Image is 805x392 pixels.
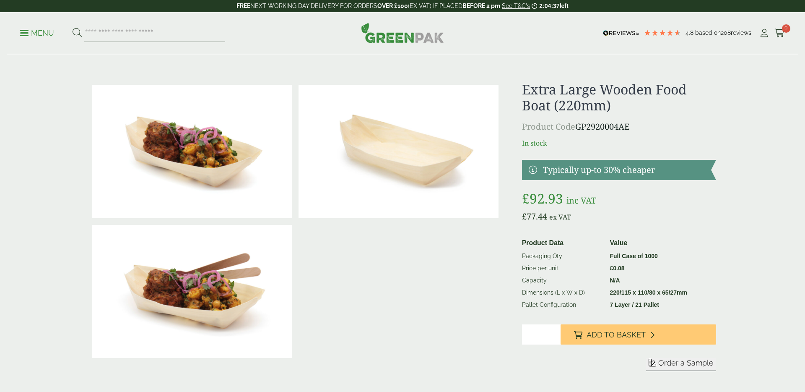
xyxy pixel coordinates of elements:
[236,3,250,9] strong: FREE
[695,29,721,36] span: Based on
[587,330,646,340] span: Add to Basket
[502,3,530,9] a: See T&C's
[519,274,607,287] td: Capacity
[519,299,607,311] td: Pallet Configuration
[522,120,716,133] p: GP2920004AE
[610,301,660,308] strong: 7 Layer / 21 Pallet
[522,81,716,114] h1: Extra Large Wooden Food Boat (220mm)
[566,195,596,206] span: inc VAT
[603,30,639,36] img: REVIEWS.io
[610,265,625,272] bdi: 0.08
[610,277,620,284] strong: N/A
[774,29,785,37] i: Cart
[774,27,785,39] a: 0
[522,211,527,222] span: £
[610,253,658,259] strong: Full Case of 1000
[644,29,681,37] div: 4.79 Stars
[549,212,571,222] span: ex VAT
[607,236,713,250] th: Value
[20,28,54,38] p: Menu
[561,324,716,345] button: Add to Basket
[377,3,408,9] strong: OVER £100
[610,265,613,272] span: £
[92,225,292,358] img: Extra Large Wooden Boat 220mm With Food Contents 2920004AE
[522,189,563,207] bdi: 92.93
[686,29,695,36] span: 4.8
[92,85,292,218] img: Extra Large Wooden Boat 220mm With Food Contents V2 2920004AE
[646,358,716,371] button: Order a Sample
[782,24,790,33] span: 0
[522,138,716,148] p: In stock
[361,23,444,43] img: GreenPak Supplies
[731,29,751,36] span: reviews
[610,289,688,296] strong: 220/115 x 110/80 x 65/27mm
[519,250,607,262] td: Packaging Qty
[462,3,500,9] strong: BEFORE 2 pm
[519,262,607,274] td: Price per unit
[560,3,569,9] span: left
[20,28,54,37] a: Menu
[522,189,530,207] span: £
[519,287,607,299] td: Dimensions (L x W x D)
[299,85,498,218] img: Extra Large Wooden Boat 220mm 2920004AE
[522,211,547,222] bdi: 77.44
[522,121,575,132] span: Product Code
[759,29,769,37] i: My Account
[519,236,607,250] th: Product Data
[539,3,559,9] span: 2:04:37
[721,29,731,36] span: 208
[658,358,714,367] span: Order a Sample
